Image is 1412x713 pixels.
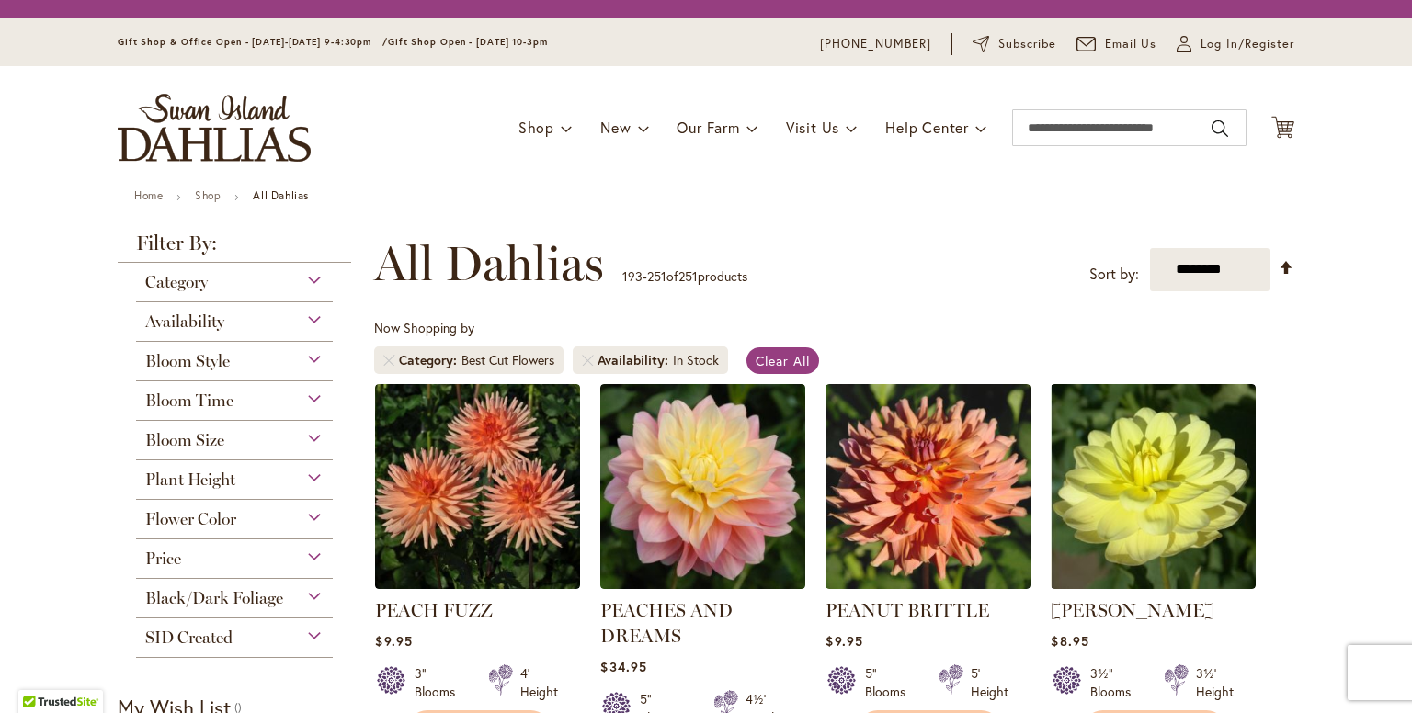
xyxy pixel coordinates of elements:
a: store logo [118,94,311,162]
span: Visit Us [786,118,839,137]
a: PEACH FUZZ [375,599,493,621]
span: Flower Color [145,509,236,529]
label: Sort by: [1089,257,1139,291]
div: 3½" Blooms [1090,664,1142,701]
a: Clear All [746,347,819,374]
a: Remove Category Best Cut Flowers [383,355,394,366]
a: [PHONE_NUMBER] [820,35,931,53]
span: New [600,118,631,137]
a: PEACHES AND DREAMS [600,575,805,593]
span: $34.95 [600,658,646,675]
a: Home [134,188,163,202]
div: In Stock [673,351,719,369]
span: $8.95 [1051,632,1088,650]
div: 4' Height [520,664,558,701]
a: Log In/Register [1177,35,1294,53]
span: $9.95 [826,632,862,650]
span: Clear All [756,352,810,369]
span: Now Shopping by [374,319,474,336]
a: PEGGY JEAN [1051,575,1256,593]
div: Best Cut Flowers [461,351,554,369]
span: Black/Dark Foliage [145,588,283,608]
a: Remove Availability In Stock [582,355,593,366]
span: Category [399,351,461,369]
span: Availability [598,351,673,369]
a: PEACHES AND DREAMS [600,599,733,647]
button: Search [1212,114,1228,143]
span: SID Created [145,628,233,648]
img: PEACH FUZZ [375,384,580,589]
span: Category [145,272,208,292]
span: All Dahlias [374,236,604,291]
span: Subscribe [998,35,1056,53]
p: - of products [622,262,747,291]
a: Subscribe [973,35,1056,53]
span: Availability [145,311,224,332]
span: Gift Shop & Office Open - [DATE]-[DATE] 9-4:30pm / [118,36,388,48]
img: PEACHES AND DREAMS [600,384,805,589]
a: PEACH FUZZ [375,575,580,593]
span: Our Farm [677,118,739,137]
a: [PERSON_NAME] [1051,599,1214,621]
div: 5' Height [971,664,1008,701]
strong: All Dahlias [253,188,309,202]
a: PEANUT BRITTLE [826,599,989,621]
span: Shop [518,118,554,137]
div: 3" Blooms [415,664,466,701]
span: Log In/Register [1201,35,1294,53]
span: Help Center [885,118,969,137]
span: 251 [678,267,698,285]
img: PEGGY JEAN [1051,384,1256,589]
span: $9.95 [375,632,412,650]
a: PEANUT BRITTLE [826,575,1031,593]
a: Email Us [1076,35,1157,53]
span: 251 [647,267,666,285]
span: 193 [622,267,643,285]
span: Bloom Style [145,351,230,371]
div: 5" Blooms [865,664,917,701]
span: Price [145,549,181,569]
img: PEANUT BRITTLE [826,384,1031,589]
span: Email Us [1105,35,1157,53]
strong: Filter By: [118,233,351,263]
span: Plant Height [145,470,235,490]
span: Bloom Time [145,390,233,411]
div: 3½' Height [1196,664,1234,701]
span: Gift Shop Open - [DATE] 10-3pm [388,36,548,48]
a: Shop [195,188,221,202]
span: Bloom Size [145,430,224,450]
